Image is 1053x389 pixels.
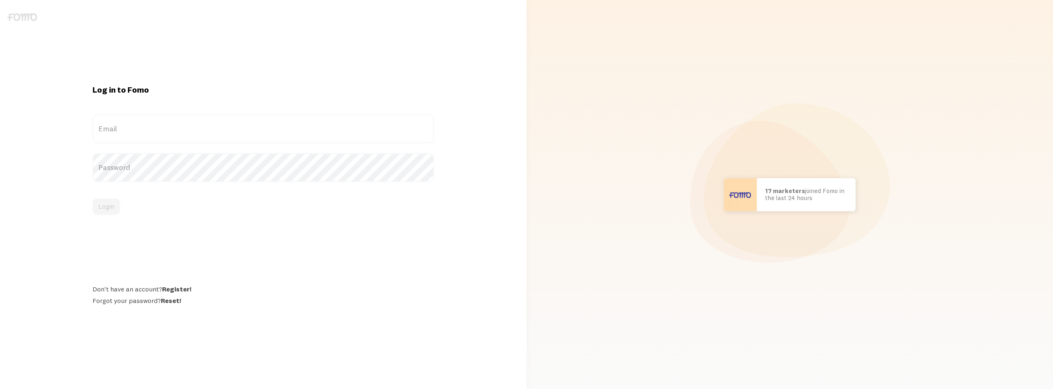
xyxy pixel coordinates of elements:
a: Reset! [161,296,181,305]
p: joined Fomo in the last 24 hours [765,188,847,201]
label: Email [93,114,434,143]
h1: Log in to Fomo [93,84,434,95]
label: Password [93,153,434,182]
div: Don't have an account? [93,285,434,293]
div: Forgot your password? [93,296,434,305]
b: 17 marketers [765,187,805,195]
img: User avatar [724,178,757,211]
a: Register! [162,285,191,293]
img: fomo-logo-gray-b99e0e8ada9f9040e2984d0d95b3b12da0074ffd48d1e5cb62ac37fc77b0b268.svg [7,13,37,21]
